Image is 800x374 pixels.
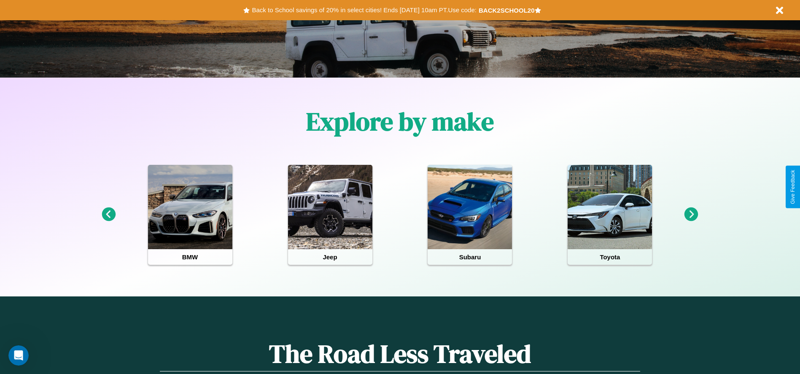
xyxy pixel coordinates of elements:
[8,345,29,366] iframe: Intercom live chat
[306,104,494,139] h1: Explore by make
[250,4,478,16] button: Back to School savings of 20% in select cities! Ends [DATE] 10am PT.Use code:
[148,249,232,265] h4: BMW
[160,336,640,371] h1: The Road Less Traveled
[790,170,796,204] div: Give Feedback
[568,249,652,265] h4: Toyota
[479,7,535,14] b: BACK2SCHOOL20
[428,249,512,265] h4: Subaru
[288,249,372,265] h4: Jeep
